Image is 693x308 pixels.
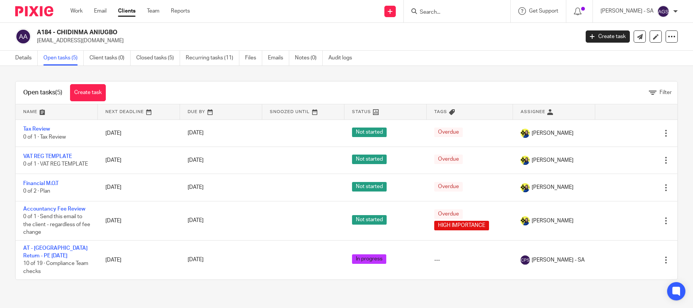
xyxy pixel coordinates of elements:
a: Reports [171,7,190,15]
span: 0 of 1 · Send this email to the client - regardless of fee change [23,214,90,235]
a: Audit logs [328,51,358,65]
span: Not started [352,128,387,137]
span: Overdue [434,155,463,164]
span: [PERSON_NAME] [532,217,574,225]
a: AT - [GEOGRAPHIC_DATA] Return - PE [DATE] [23,246,88,259]
img: Pixie [15,6,53,16]
img: svg%3E [521,255,530,265]
span: 10 of 19 · Compliance Team checks [23,261,88,274]
a: Notes (0) [295,51,323,65]
a: Closed tasks (5) [136,51,180,65]
td: [DATE] [98,120,180,147]
a: Create task [586,30,630,43]
img: Bobo-Starbridge%201.jpg [521,183,530,192]
span: [DATE] [188,131,204,136]
a: Emails [268,51,289,65]
a: Financial M.O.T [23,181,59,186]
span: 0 of 1 · Tax Review [23,134,66,140]
span: [DATE] [188,218,204,223]
td: [DATE] [98,201,180,240]
a: Work [70,7,83,15]
span: [DATE] [188,257,204,263]
input: Search [419,9,487,16]
span: Overdue [434,128,463,137]
span: Not started [352,182,387,192]
h2: A184 - CHIDINMA ANIUGBO [37,29,467,37]
span: 0 of 1 · VAT REG TEMPLATE [23,161,88,167]
span: HIGH IMPORTANCE [434,221,489,230]
span: [DATE] [188,158,204,163]
span: Not started [352,215,387,225]
span: Overdue [434,209,463,219]
a: Recurring tasks (11) [186,51,239,65]
a: Clients [118,7,135,15]
span: [PERSON_NAME] - SA [532,256,585,264]
a: VAT REG TEMPLATE [23,154,72,159]
a: Files [245,51,262,65]
span: [PERSON_NAME] [532,184,574,191]
a: Tax Review [23,126,50,132]
span: Not started [352,155,387,164]
a: Client tasks (0) [89,51,131,65]
p: [PERSON_NAME] - SA [601,7,653,15]
span: [PERSON_NAME] [532,156,574,164]
span: Snoozed Until [270,110,310,114]
a: Open tasks (5) [43,51,84,65]
span: Overdue [434,182,463,192]
span: Filter [660,90,672,95]
a: Email [94,7,107,15]
img: Bobo-Starbridge%201.jpg [521,216,530,225]
div: --- [434,256,505,264]
td: [DATE] [98,147,180,174]
span: [DATE] [188,185,204,190]
img: svg%3E [15,29,31,45]
td: [DATE] [98,240,180,279]
span: (5) [55,89,62,96]
span: [PERSON_NAME] [532,129,574,137]
span: In progress [352,254,386,264]
img: svg%3E [657,5,669,18]
a: Create task [70,84,106,101]
p: [EMAIL_ADDRESS][DOMAIN_NAME] [37,37,574,45]
span: Get Support [529,8,558,14]
span: Status [352,110,371,114]
a: Accountancy Fee Review [23,206,85,212]
img: Bobo-Starbridge%201.jpg [521,156,530,165]
a: Details [15,51,38,65]
a: Team [147,7,159,15]
td: [DATE] [98,174,180,201]
span: Tags [434,110,447,114]
span: 0 of 2 · Plan [23,189,50,194]
img: Bobo-Starbridge%201.jpg [521,129,530,138]
h1: Open tasks [23,89,62,97]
